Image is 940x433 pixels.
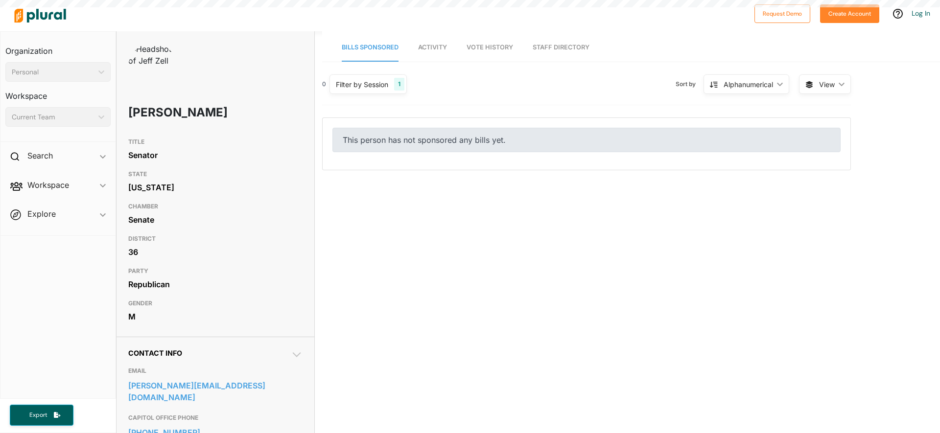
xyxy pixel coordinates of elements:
[819,79,835,90] span: View
[128,265,303,277] h3: PARTY
[128,277,303,292] div: Republican
[27,150,53,161] h2: Search
[128,365,303,377] h3: EMAIL
[418,44,447,51] span: Activity
[820,8,879,18] a: Create Account
[128,136,303,148] h3: TITLE
[533,34,589,62] a: Staff Directory
[676,80,704,89] span: Sort by
[128,201,303,212] h3: CHAMBER
[467,34,513,62] a: Vote History
[128,349,182,357] span: Contact Info
[128,180,303,195] div: [US_STATE]
[754,4,810,23] button: Request Demo
[128,412,303,424] h3: CAPITOL OFFICE PHONE
[724,79,773,90] div: Alphanumerical
[820,4,879,23] button: Create Account
[12,112,94,122] div: Current Team
[342,34,399,62] a: Bills Sponsored
[23,411,54,419] span: Export
[467,44,513,51] span: Vote History
[128,148,303,162] div: Senator
[128,43,177,67] img: Headshot of Jeff Zell
[394,78,404,91] div: 1
[912,9,930,18] a: Log In
[128,297,303,309] h3: GENDER
[754,8,810,18] a: Request Demo
[5,82,111,103] h3: Workspace
[418,34,447,62] a: Activity
[12,67,94,77] div: Personal
[10,405,73,426] button: Export
[5,37,111,58] h3: Organization
[128,233,303,245] h3: DISTRICT
[128,212,303,227] div: Senate
[128,245,303,259] div: 36
[336,79,388,90] div: Filter by Session
[322,80,326,89] div: 0
[128,168,303,180] h3: STATE
[128,378,303,405] a: [PERSON_NAME][EMAIL_ADDRESS][DOMAIN_NAME]
[342,44,399,51] span: Bills Sponsored
[128,309,303,324] div: M
[332,128,841,152] div: This person has not sponsored any bills yet.
[128,98,233,127] h1: [PERSON_NAME]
